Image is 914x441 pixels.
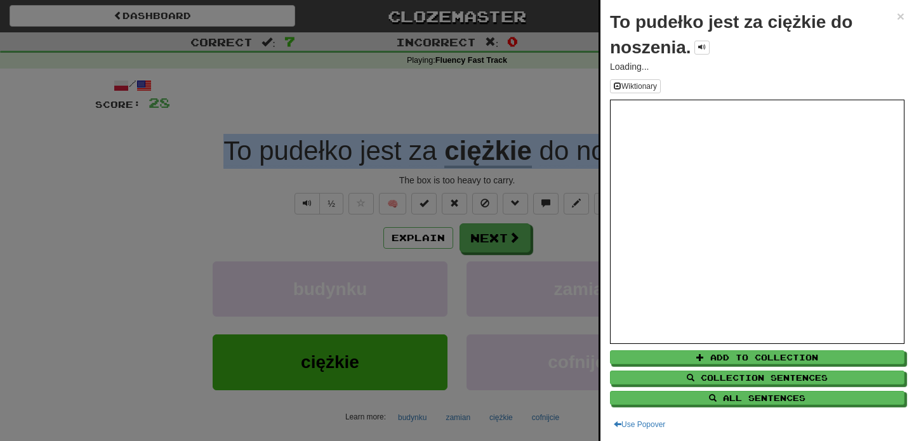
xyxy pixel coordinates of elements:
[610,391,904,405] button: All Sentences
[610,12,852,57] strong: To pudełko jest za ciężkie do noszenia.
[610,371,904,385] button: Collection Sentences
[610,60,904,73] p: Loading...
[610,350,904,364] button: Add to Collection
[897,10,904,23] button: Close
[610,79,661,93] button: Wiktionary
[610,418,669,431] button: Use Popover
[897,9,904,23] span: ×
